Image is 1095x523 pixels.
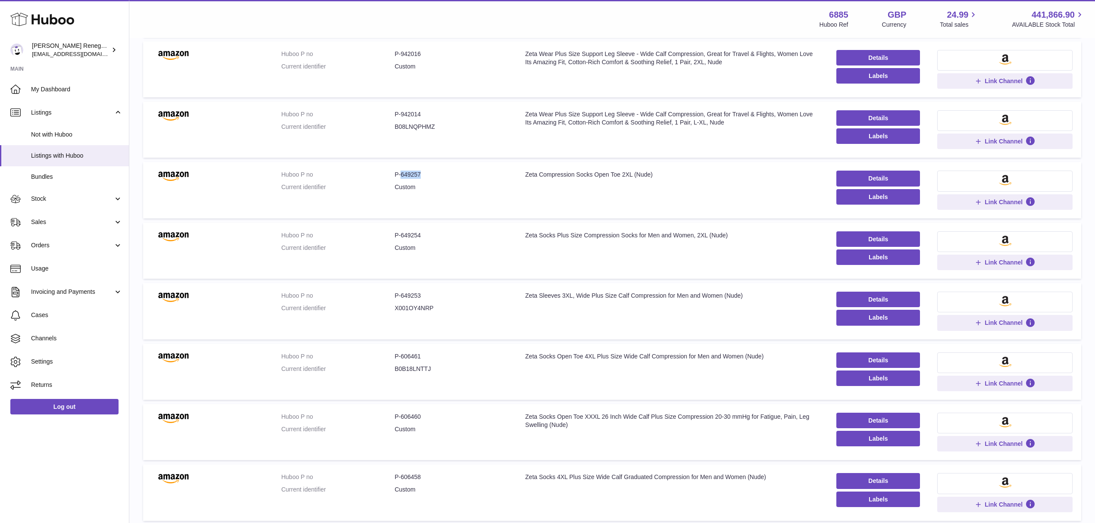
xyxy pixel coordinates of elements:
[31,109,113,117] span: Listings
[394,365,508,373] dd: B0B18LNTTJ
[281,304,394,312] dt: Current identifier
[31,265,122,273] span: Usage
[999,54,1011,65] img: amazon-small.png
[394,292,508,300] dd: P-649253
[820,21,848,29] div: Huboo Ref
[999,175,1011,185] img: amazon-small.png
[1032,9,1075,21] span: 441,866.90
[525,110,819,127] div: Zeta Wear Plus Size Support Leg Sleeve - Wide Calf Compression, Great for Travel & Flights, Women...
[999,296,1011,306] img: amazon-small.png
[32,42,109,58] div: [PERSON_NAME] Renegade Productions -UK account
[31,288,113,296] span: Invoicing and Payments
[152,231,195,242] img: Zeta Socks Plus Size Compression Socks for Men and Women, 2XL (Nude)
[394,473,508,481] dd: P-606458
[985,440,1023,448] span: Link Channel
[394,486,508,494] dd: Custom
[836,231,920,247] a: Details
[31,195,113,203] span: Stock
[281,50,394,58] dt: Huboo P no
[985,258,1023,266] span: Link Channel
[31,152,122,160] span: Listings with Huboo
[836,473,920,489] a: Details
[937,497,1073,512] button: Link Channel
[152,110,195,121] img: Zeta Wear Plus Size Support Leg Sleeve - Wide Calf Compression, Great for Travel & Flights, Women...
[999,417,1011,427] img: amazon-small.png
[152,50,195,60] img: Zeta Wear Plus Size Support Leg Sleeve - Wide Calf Compression, Great for Travel & Flights, Women...
[394,123,508,131] dd: B08LNQPHMZ
[394,304,508,312] dd: X001OY4NRP
[836,189,920,205] button: Labels
[1012,9,1085,29] a: 441,866.90 AVAILABLE Stock Total
[394,231,508,240] dd: P-649254
[999,477,1011,488] img: amazon-small.png
[937,315,1073,330] button: Link Channel
[281,486,394,494] dt: Current identifier
[836,352,920,368] a: Details
[281,231,394,240] dt: Huboo P no
[281,171,394,179] dt: Huboo P no
[281,123,394,131] dt: Current identifier
[281,244,394,252] dt: Current identifier
[31,311,122,319] span: Cases
[985,319,1023,327] span: Link Channel
[281,183,394,191] dt: Current identifier
[394,62,508,71] dd: Custom
[394,110,508,118] dd: P-942014
[281,292,394,300] dt: Huboo P no
[937,134,1073,149] button: Link Channel
[394,425,508,433] dd: Custom
[31,334,122,342] span: Channels
[940,9,978,29] a: 24.99 Total sales
[281,413,394,421] dt: Huboo P no
[999,115,1011,125] img: amazon-small.png
[31,241,113,249] span: Orders
[31,131,122,139] span: Not with Huboo
[31,218,113,226] span: Sales
[836,110,920,126] a: Details
[525,413,819,429] div: Zeta Socks Open Toe XXXL 26 Inch Wide Calf Plus Size Compression 20-30 mmHg for Fatigue, Pain, Le...
[836,128,920,144] button: Labels
[32,50,127,57] span: [EMAIL_ADDRESS][DOMAIN_NAME]
[525,50,819,66] div: Zeta Wear Plus Size Support Leg Sleeve - Wide Calf Compression, Great for Travel & Flights, Women...
[836,68,920,84] button: Labels
[985,137,1023,145] span: Link Channel
[947,9,968,21] span: 24.99
[152,413,195,423] img: Zeta Socks Open Toe XXXL 26 Inch Wide Calf Plus Size Compression 20-30 mmHg for Fatigue, Pain, Le...
[152,292,195,302] img: Zeta Sleeves 3XL, Wide Plus Size Calf Compression for Men and Women (Nude)
[985,501,1023,508] span: Link Channel
[985,198,1023,206] span: Link Channel
[836,492,920,507] button: Labels
[836,370,920,386] button: Labels
[394,50,508,58] dd: P-942016
[152,171,195,181] img: Zeta Compression Socks Open Toe 2XL (Nude)
[31,173,122,181] span: Bundles
[882,21,907,29] div: Currency
[937,376,1073,391] button: Link Channel
[31,381,122,389] span: Returns
[152,352,195,363] img: Zeta Socks Open Toe 4XL Plus Size Wide Calf Compression for Men and Women (Nude)
[836,50,920,65] a: Details
[281,110,394,118] dt: Huboo P no
[394,183,508,191] dd: Custom
[937,194,1073,210] button: Link Channel
[940,21,978,29] span: Total sales
[836,249,920,265] button: Labels
[281,62,394,71] dt: Current identifier
[281,425,394,433] dt: Current identifier
[525,171,819,179] div: Zeta Compression Socks Open Toe 2XL (Nude)
[829,9,848,21] strong: 6885
[394,413,508,421] dd: P-606460
[985,77,1023,85] span: Link Channel
[1012,21,1085,29] span: AVAILABLE Stock Total
[281,352,394,361] dt: Huboo P no
[281,365,394,373] dt: Current identifier
[31,85,122,93] span: My Dashboard
[394,352,508,361] dd: P-606461
[10,44,23,56] img: internalAdmin-6885@internal.huboo.com
[31,358,122,366] span: Settings
[937,73,1073,89] button: Link Channel
[836,171,920,186] a: Details
[394,171,508,179] dd: P-649257
[985,380,1023,387] span: Link Channel
[10,399,119,414] a: Log out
